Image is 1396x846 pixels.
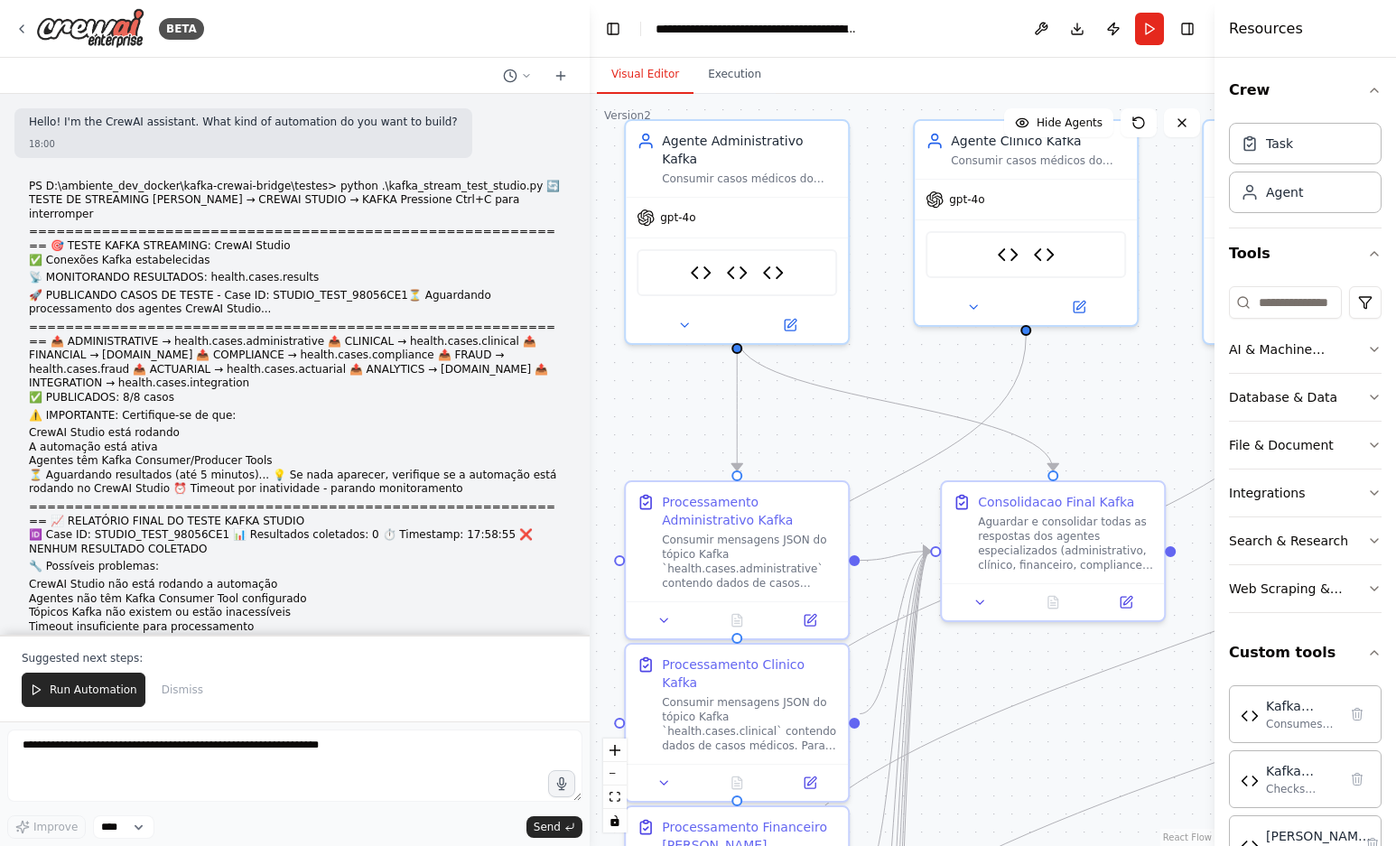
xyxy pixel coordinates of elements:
[1345,767,1370,792] button: Delete tool
[548,770,575,797] button: Click to speak your automation idea
[29,271,561,285] p: 📡 MONITORANDO RESULTADOS: health.cases.results
[624,480,850,640] div: Processamento Administrativo KafkaConsumir mensagens JSON do tópico Kafka `health.cases.administr...
[693,56,776,94] button: Execution
[29,592,561,607] li: Agentes não têm Kafka Consumer Tool configurado
[29,560,561,574] p: 🔧 Possíveis problemas:
[534,820,561,834] span: Send
[1229,422,1382,469] button: File & Document
[662,132,837,168] div: Agente Administrativo Kafka
[660,210,695,225] span: gpt-4o
[978,515,1153,572] div: Aguardar e consolidar todas as respostas dos agentes especializados (administrativo, clínico, fin...
[1229,628,1382,678] button: Custom tools
[29,137,458,151] div: 18:00
[949,192,984,207] span: gpt-4o
[603,739,627,832] div: React Flow controls
[22,651,568,665] p: Suggested next steps:
[726,262,748,284] img: Kafka Consumer Tool
[624,643,850,803] div: Processamento Clinico KafkaConsumir mensagens JSON do tópico Kafka `health.cases.clinical` conten...
[1229,469,1382,516] button: Integrations
[29,454,561,469] li: Agentes têm Kafka Consumer/Producer Tools
[153,673,212,707] button: Dismiss
[1266,717,1337,731] div: Consumes messages from Kafka topics using kafka-python library directly for real-time message con...
[29,321,561,391] h1: ============================================================ 📤 ADMINISTRATIVE → health.cases.admi...
[603,739,627,762] button: zoom in
[662,533,837,590] div: Consumir mensagens JSON do tópico Kafka `health.cases.administrative` contendo dados de casos méd...
[1345,702,1370,727] button: Delete tool
[1229,517,1382,564] button: Search & Research
[997,244,1019,265] img: Kafka Consumer Tool
[1229,565,1382,612] button: Web Scraping & Browsing
[1229,18,1303,40] h4: Resources
[597,56,693,94] button: Visual Editor
[1015,591,1092,613] button: No output available
[29,441,561,455] li: A automação está ativa
[1229,326,1382,373] button: AI & Machine Learning
[29,469,561,497] p: ⏳ Aguardando resultados (até 5 minutos)... 💡 Se nada aparecer, verifique se a automação está roda...
[1266,827,1371,845] div: [PERSON_NAME] Producer Tool
[1229,65,1382,116] button: Crew
[728,336,1035,633] g: Edge from c8d8b436-8b2f-43ea-a2f2-867023d4d36f to 5b96c130-4846-4bff-b4d7-53c5e525bc88
[162,683,203,697] span: Dismiss
[1163,832,1212,842] a: React Flow attribution
[29,391,561,405] p: ✅ PUBLICADOS: 8/8 casos
[779,772,842,794] button: Open in side panel
[779,609,842,631] button: Open in side panel
[33,820,78,834] span: Improve
[1095,591,1158,613] button: Open in side panel
[728,336,1062,470] g: Edge from 289285ef-22cd-4780-9865-0d9ba39f9dfd to 371f3018-0fa3-4091-9be7-0248da463962
[29,578,561,592] li: CrewAI Studio não está rodando a automação
[29,254,561,268] p: ✅ Conexões Kafka estabelecidas
[1229,116,1382,228] div: Crew
[22,673,145,707] button: Run Automation
[739,314,841,336] button: Open in side panel
[1266,697,1337,715] div: Kafka Consumer Tool
[603,762,627,786] button: zoom out
[662,172,837,186] div: Consumir casos médicos do tópico Kafka `health.cases.administrative`, validar elegibilidade de be...
[1229,532,1348,550] div: Search & Research
[1266,183,1303,201] div: Agent
[1229,374,1382,421] button: Database & Data
[1028,296,1130,318] button: Open in side panel
[604,108,651,123] div: Version 2
[29,289,561,317] p: 🚀 PUBLICANDO CASOS DE TESTE - Case ID: STUDIO_TEST_98056CE1⏳ Aguardando processamento dos agentes...
[29,409,561,423] p: ⚠️ IMPORTANTE: Certifique-se de que:
[36,8,144,49] img: Logo
[860,543,930,723] g: Edge from 5b96c130-4846-4bff-b4d7-53c5e525bc88 to 371f3018-0fa3-4091-9be7-0248da463962
[951,153,1126,168] div: Consumir casos médicos do tópico Kafka `health.cases.clinical`, analisar correlação CID-procedime...
[699,609,776,631] button: No output available
[913,119,1139,327] div: Agente Clinico KafkaConsumir casos médicos do tópico Kafka `health.cases.clinical`, analisar corr...
[662,695,837,753] div: Consumir mensagens JSON do tópico Kafka `health.cases.clinical` contendo dados de casos médicos. ...
[662,655,837,692] div: Processamento Clinico Kafka
[1229,279,1382,628] div: Tools
[29,225,561,253] h1: ============================================================ 🎯 TESTE KAFKA STREAMING: CrewAI Studio
[7,815,86,839] button: Improve
[1266,135,1293,153] div: Task
[860,543,930,570] g: Edge from ff421e50-6b96-4321-834a-957b98b5daeb to 371f3018-0fa3-4091-9be7-0248da463962
[656,20,859,38] nav: breadcrumb
[603,809,627,832] button: toggle interactivity
[526,816,582,838] button: Send
[29,116,458,130] p: Hello! I'm the CrewAI assistant. What kind of automation do you want to build?
[1266,762,1337,780] div: Kafka Health Check Tool
[603,786,627,809] button: fit view
[1229,388,1337,406] div: Database & Data
[662,493,837,529] div: Processamento Administrativo Kafka
[728,336,746,470] g: Edge from 289285ef-22cd-4780-9865-0d9ba39f9dfd to ff421e50-6b96-4321-834a-957b98b5daeb
[29,500,561,528] h1: ============================================================ 📈 RELATÓRIO FINAL DO TESTE KAFKA STUDIO
[546,65,575,87] button: Start a new chat
[940,480,1166,622] div: Consolidacao Final KafkaAguardar e consolidar todas as respostas dos agentes especializados (admi...
[29,620,561,635] li: Timeout insuficiente para processamento
[1175,16,1200,42] button: Hide right sidebar
[159,18,204,40] div: BETA
[29,180,561,222] p: PS D:\ambiente_dev_docker\kafka-crewai-bridge\testes> python .\kafka_stream_test_studio.py 🔄 TEST...
[1229,436,1334,454] div: File & Document
[50,683,137,697] span: Run Automation
[29,606,561,620] li: Tópicos Kafka não existem ou estão inacessíveis
[624,119,850,345] div: Agente Administrativo KafkaConsumir casos médicos do tópico Kafka `health.cases.administrative`, ...
[762,262,784,284] img: Kafka Producer Tool
[978,493,1134,511] div: Consolidacao Final Kafka
[699,772,776,794] button: No output available
[951,132,1126,150] div: Agente Clinico Kafka
[1266,782,1337,796] div: Checks Kafka cluster health using REST API endpoints. Falls back to mock data for local developme...
[29,426,561,441] li: CrewAI Studio está rodando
